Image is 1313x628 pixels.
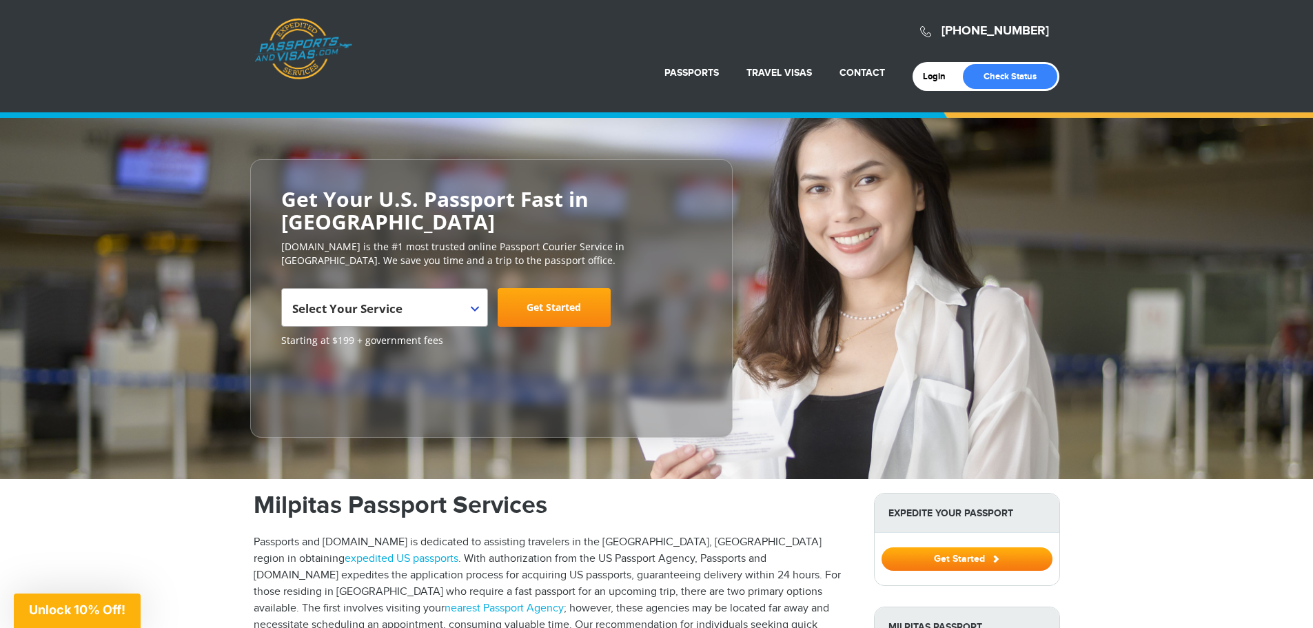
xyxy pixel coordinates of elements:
[281,334,702,347] span: Starting at $199 + government fees
[963,64,1057,89] a: Check Status
[254,18,352,80] a: Passports & [DOMAIN_NAME]
[29,602,125,617] span: Unlock 10% Off!
[254,493,853,518] h1: Milpitas Passport Services
[664,67,719,79] a: Passports
[281,240,702,267] p: [DOMAIN_NAME] is the #1 most trusted online Passport Courier Service in [GEOGRAPHIC_DATA]. We sav...
[882,553,1052,564] a: Get Started
[875,494,1059,533] strong: Expedite Your Passport
[292,301,403,316] span: Select Your Service
[281,188,702,233] h2: Get Your U.S. Passport Fast in [GEOGRAPHIC_DATA]
[746,67,812,79] a: Travel Visas
[882,547,1052,571] button: Get Started
[942,23,1049,39] a: [PHONE_NUMBER]
[839,67,885,79] a: Contact
[281,354,385,423] iframe: Customer reviews powered by Trustpilot
[292,294,474,332] span: Select Your Service
[345,552,458,565] a: expedited US passports
[445,602,564,615] a: nearest Passport Agency
[281,288,488,327] span: Select Your Service
[923,71,955,82] a: Login
[14,594,141,628] div: Unlock 10% Off!
[498,288,611,327] a: Get Started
